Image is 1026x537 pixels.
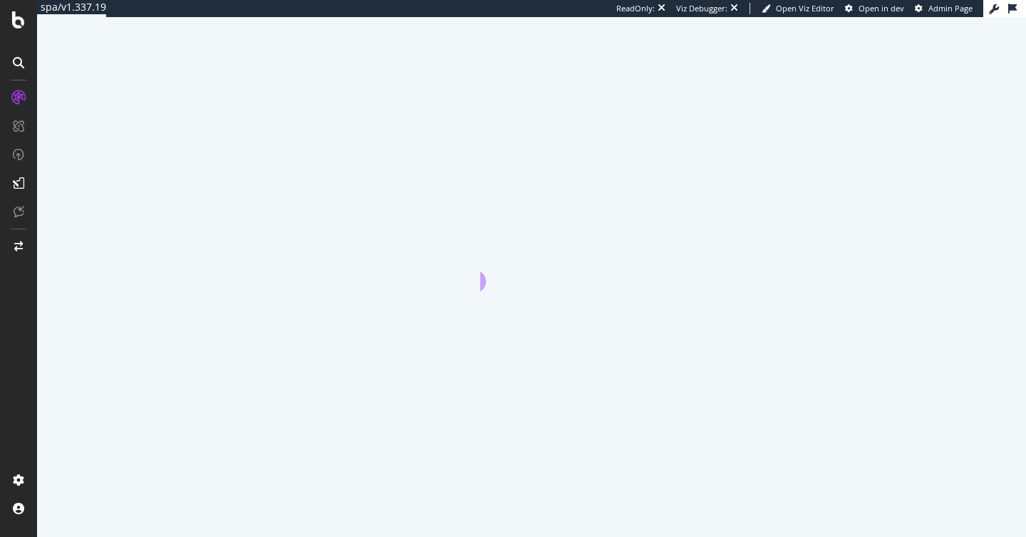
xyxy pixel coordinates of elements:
span: Admin Page [928,3,973,14]
a: Admin Page [915,3,973,14]
div: ReadOnly: [616,3,655,14]
span: Open in dev [859,3,904,14]
a: Open Viz Editor [762,3,834,14]
a: Open in dev [845,3,904,14]
span: Open Viz Editor [776,3,834,14]
div: Viz Debugger: [676,3,727,14]
div: animation [480,240,583,291]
